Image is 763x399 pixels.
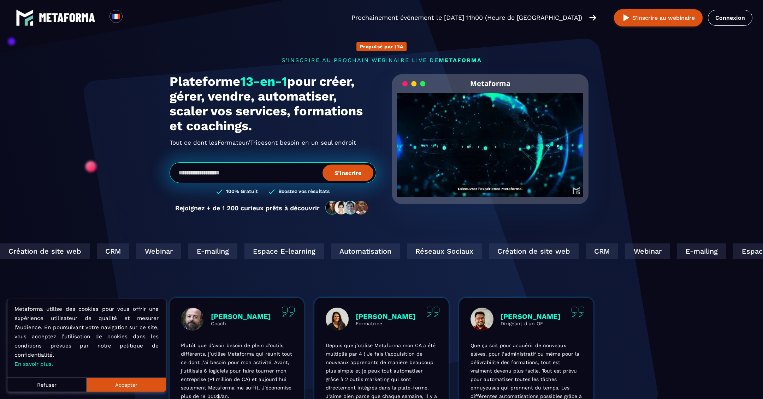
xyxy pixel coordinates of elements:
[356,312,416,321] p: [PERSON_NAME]
[676,243,726,259] div: E-mailing
[585,243,617,259] div: CRM
[471,308,493,331] img: profile
[39,13,95,22] img: logo
[501,312,561,321] p: [PERSON_NAME]
[326,308,349,331] img: profile
[622,13,631,22] img: play
[708,10,752,26] a: Connexion
[323,200,371,215] img: community-people
[7,377,87,392] button: Refuser
[589,14,596,22] img: arrow-right
[112,12,120,21] img: fr
[170,137,376,148] h2: Tout ce dont les ont besoin en un seul endroit
[397,93,583,186] video: Your browser does not support the video tag.
[240,74,287,89] span: 13-en-1
[244,243,323,259] div: Espace E-learning
[571,307,585,317] img: quote
[488,243,578,259] div: Création de site web
[356,321,416,326] p: Formatrice
[188,243,237,259] div: E-mailing
[211,321,271,326] p: Coach
[625,243,669,259] div: Webinar
[226,188,258,195] h3: 100% Gratuit
[278,188,330,195] h3: Boostez vos résultats
[216,188,223,195] img: checked
[614,9,703,26] button: S’inscrire au webinaire
[181,308,204,331] img: profile
[402,80,426,87] img: loading
[501,321,561,326] p: Dirigeant d'un OF
[360,44,403,49] p: Propulsé par l'IA
[470,74,510,93] h2: Metaforma
[282,307,295,317] img: quote
[170,57,593,64] p: s'inscrire au prochain webinaire live de
[129,13,134,22] input: Search for option
[14,304,159,369] p: Metaforma utilise des cookies pour vous offrir une expérience utilisateur de qualité et mesurer l...
[14,361,53,367] a: En savoir plus.
[175,204,320,212] p: Rejoignez + de 1 200 curieux prêts à découvrir
[218,137,268,148] span: Formateur/Trices
[426,307,440,317] img: quote
[136,243,181,259] div: Webinar
[16,9,34,26] img: logo
[87,377,166,392] button: Accepter
[351,13,582,23] p: Prochainement événement le [DATE] 11h00 (Heure de [GEOGRAPHIC_DATA])
[170,74,376,133] h1: Plateforme pour créer, gérer, vendre, automatiser, scaler vos services, formations et coachings.
[406,243,481,259] div: Réseaux Sociaux
[439,57,482,64] span: METAFORMA
[211,312,271,321] p: [PERSON_NAME]
[330,243,399,259] div: Automatisation
[96,243,129,259] div: CRM
[323,164,373,181] button: S’inscrire
[268,188,275,195] img: checked
[123,10,140,25] div: Search for option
